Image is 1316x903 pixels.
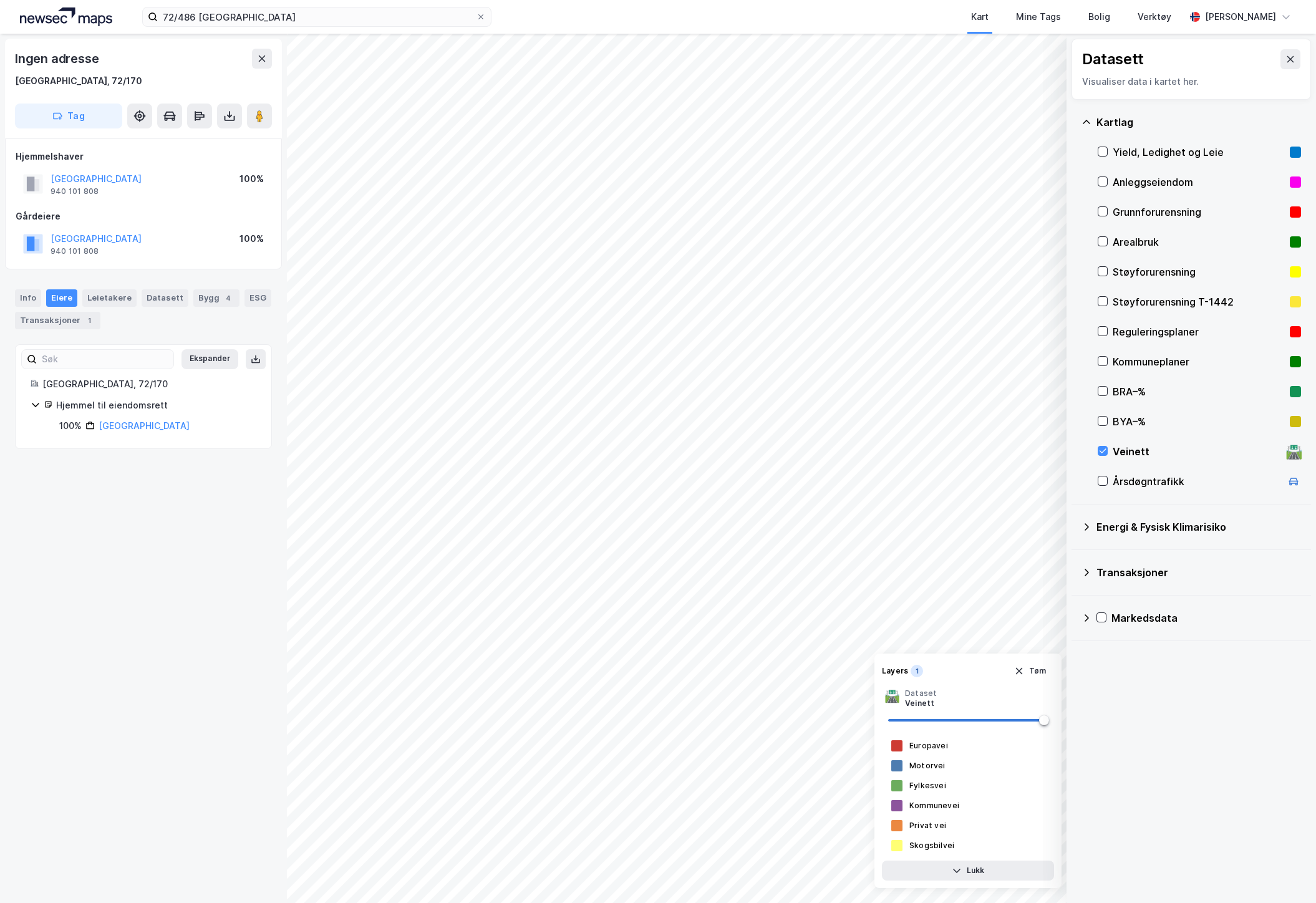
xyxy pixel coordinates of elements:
div: Europavei [909,741,948,751]
div: 940 101 808 [51,186,99,196]
div: Arealbruk [1113,234,1285,249]
div: BYA–% [1113,414,1285,429]
img: logo.a4113a55bc3d86da70a041830d287a7e.svg [20,7,112,26]
div: Hjemmelshaver [16,149,271,164]
div: 🛣️ [884,688,900,708]
div: Energi & Fysisk Klimarisiko [1096,519,1301,534]
div: Reguleringsplaner [1113,324,1285,339]
div: Info [15,289,41,307]
div: 1 [911,665,923,677]
a: [GEOGRAPHIC_DATA] [99,420,190,431]
div: [GEOGRAPHIC_DATA], 72/170 [15,74,142,89]
div: Layers [882,666,908,676]
button: Lukk [882,861,1054,881]
div: 100% [59,418,82,433]
div: 100% [239,171,264,186]
div: 100% [239,231,264,246]
button: Tøm [1006,661,1054,681]
div: Datasett [142,289,188,307]
div: Ingen adresse [15,49,101,69]
div: Mine Tags [1016,9,1061,24]
div: Eiere [46,289,77,307]
div: Verktøy [1138,9,1171,24]
div: Gårdeiere [16,209,271,224]
div: Motorvei [909,761,946,771]
div: Årsdøgntrafikk [1113,474,1281,489]
div: Kart [971,9,989,24]
div: 940 101 808 [51,246,99,256]
div: 4 [222,292,235,304]
div: Veinett [905,698,937,708]
div: Transaksjoner [15,312,100,329]
div: [PERSON_NAME] [1205,9,1276,24]
div: Støyforurensning T-1442 [1113,294,1285,309]
div: Veinett [1113,444,1281,459]
div: Kartlag [1096,115,1301,130]
div: 🛣️ [1285,443,1302,460]
div: Markedsdata [1111,611,1301,625]
div: Transaksjoner [1096,565,1301,580]
div: ESG [244,289,271,307]
div: Datasett [1082,49,1144,69]
button: Ekspander [181,349,238,369]
div: Visualiser data i kartet her. [1082,74,1300,89]
div: Støyforurensning [1113,264,1285,279]
div: Privat vei [909,821,946,831]
div: Leietakere [82,289,137,307]
div: Bygg [193,289,239,307]
div: Hjemmel til eiendomsrett [56,398,256,413]
div: Skogsbilvei [909,841,954,851]
div: BRA–% [1113,384,1285,399]
div: [GEOGRAPHIC_DATA], 72/170 [42,377,256,392]
div: Bolig [1088,9,1110,24]
input: Søk [37,350,173,369]
div: Anleggseiendom [1113,175,1285,190]
div: Kommunevei [909,801,959,811]
div: Fylkesvei [909,781,946,791]
input: Søk på adresse, matrikkel, gårdeiere, leietakere eller personer [158,7,476,26]
div: Kommuneplaner [1113,354,1285,369]
iframe: Chat Widget [1254,843,1316,903]
button: Tag [15,104,122,128]
div: Grunnforurensning [1113,205,1285,220]
div: 1 [83,314,95,327]
div: Yield, Ledighet og Leie [1113,145,1285,160]
div: Kontrollprogram for chat [1254,843,1316,903]
div: Dataset [905,688,937,698]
